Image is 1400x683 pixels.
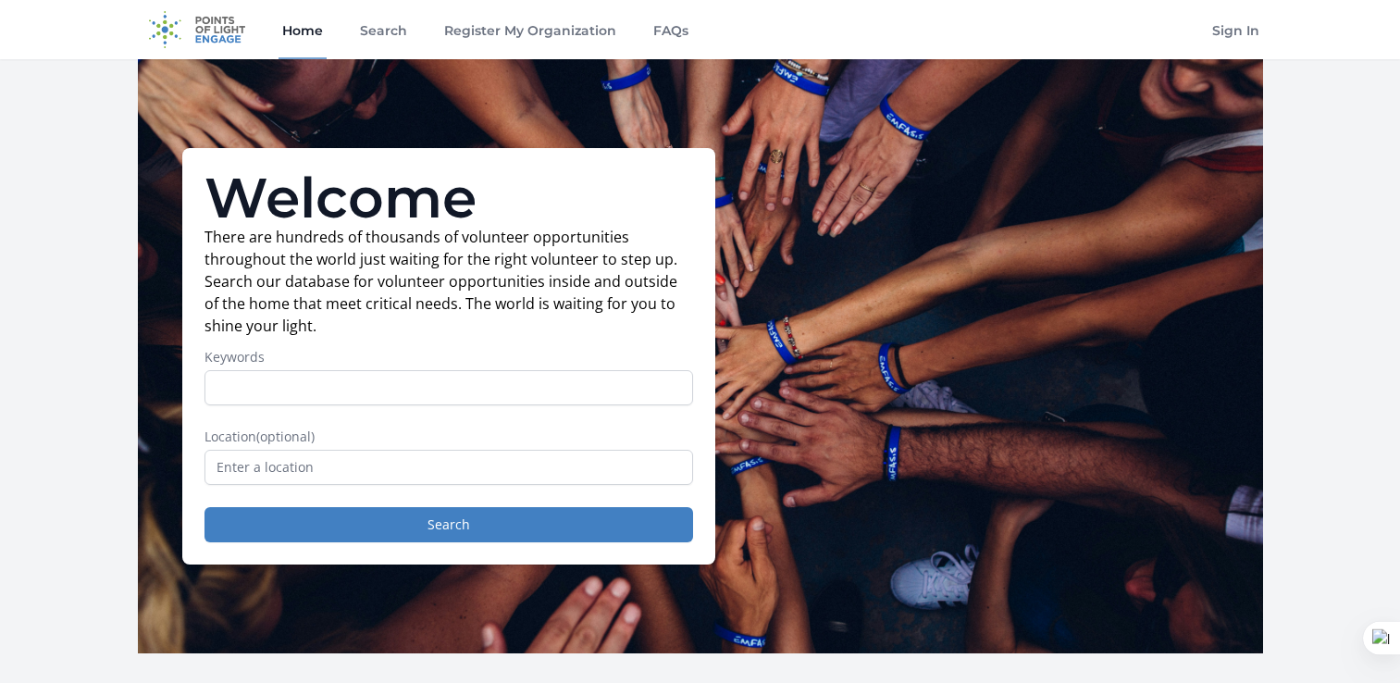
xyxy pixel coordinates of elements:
p: There are hundreds of thousands of volunteer opportunities throughout the world just waiting for ... [204,226,693,337]
button: Search [204,507,693,542]
label: Keywords [204,348,693,366]
h1: Welcome [204,170,693,226]
label: Location [204,428,693,446]
span: (optional) [256,428,315,445]
input: Enter a location [204,450,693,485]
